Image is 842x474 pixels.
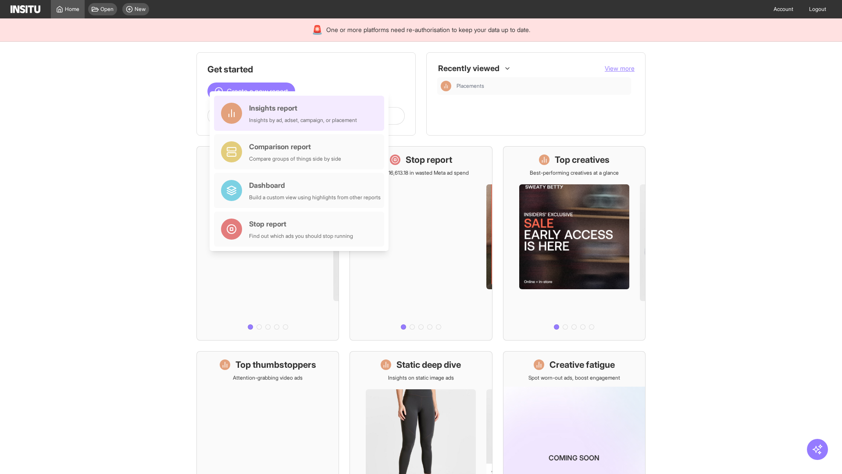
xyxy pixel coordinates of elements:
div: Insights by ad, adset, campaign, or placement [249,117,357,124]
a: Top creativesBest-performing creatives at a glance [503,146,646,341]
div: Compare groups of things side by side [249,155,341,162]
h1: Top creatives [555,154,610,166]
h1: Get started [207,63,405,75]
button: Create a new report [207,83,295,100]
div: Insights report [249,103,357,113]
button: View more [605,64,635,73]
div: Find out which ads you should stop running [249,233,353,240]
a: What's live nowSee all active ads instantly [196,146,339,341]
p: Best-performing creatives at a glance [530,169,619,176]
img: Logo [11,5,40,13]
p: Insights on static image ads [388,374,454,381]
div: 🚨 [312,24,323,36]
span: New [135,6,146,13]
div: Comparison report [249,141,341,152]
span: Create a new report [227,86,288,97]
div: Dashboard [249,180,381,190]
h1: Top thumbstoppers [235,359,316,371]
h1: Static deep dive [396,359,461,371]
span: One or more platforms need re-authorisation to keep your data up to date. [326,25,530,34]
div: Build a custom view using highlights from other reports [249,194,381,201]
span: Placements [457,83,484,90]
div: Insights [441,81,451,91]
h1: Stop report [406,154,452,166]
span: Home [65,6,79,13]
span: Placements [457,83,628,90]
p: Save £16,613.18 in wasted Meta ad spend [373,169,469,176]
div: Stop report [249,219,353,229]
a: Stop reportSave £16,613.18 in wasted Meta ad spend [350,146,492,341]
p: Attention-grabbing video ads [233,374,303,381]
span: Open [100,6,114,13]
span: View more [605,65,635,72]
